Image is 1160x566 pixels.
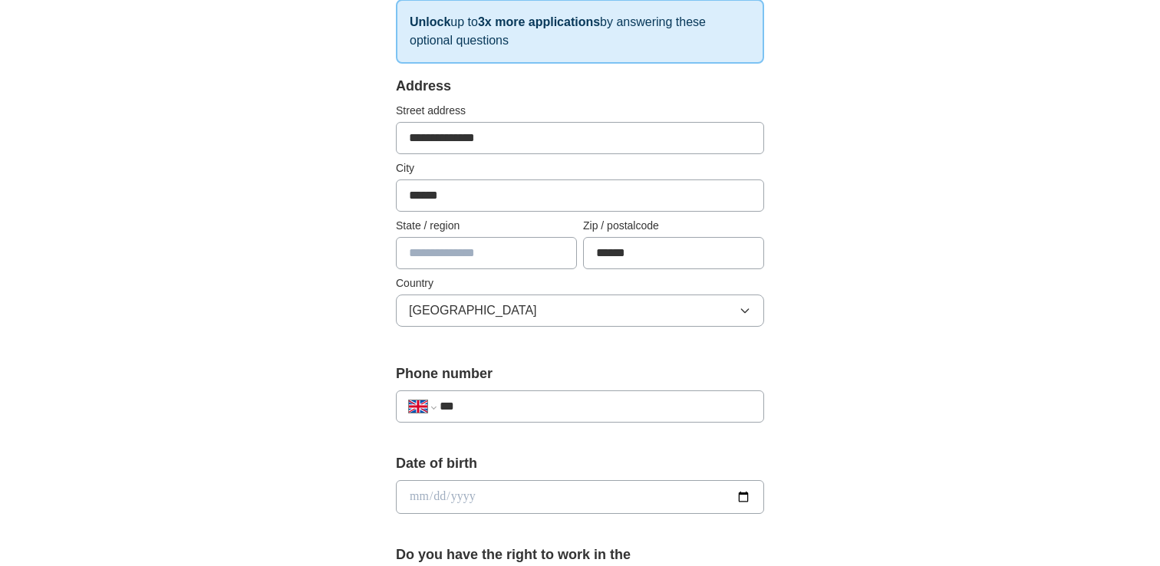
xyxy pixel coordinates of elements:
strong: 3x more applications [478,15,600,28]
label: Date of birth [396,453,764,474]
div: Address [396,76,764,97]
label: Phone number [396,364,764,384]
label: Country [396,275,764,291]
span: [GEOGRAPHIC_DATA] [409,301,537,320]
label: Street address [396,103,764,119]
strong: Unlock [410,15,450,28]
label: State / region [396,218,577,234]
label: City [396,160,764,176]
label: Zip / postalcode [583,218,764,234]
button: [GEOGRAPHIC_DATA] [396,295,764,327]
